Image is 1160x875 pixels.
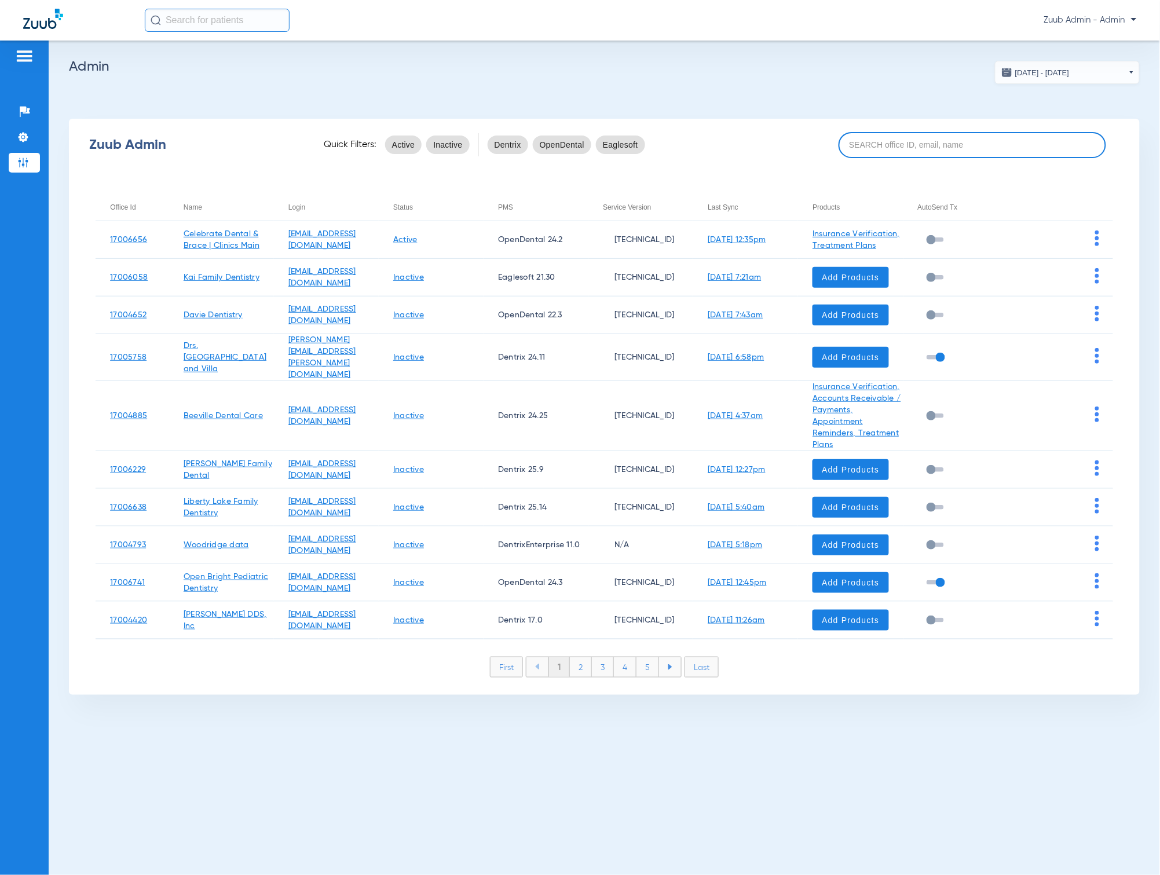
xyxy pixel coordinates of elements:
[484,526,588,564] td: DentrixEnterprise 11.0
[184,230,259,250] a: Celebrate Dental & Brace | Clinics Main
[813,305,888,325] button: Add Products
[288,460,356,479] a: [EMAIL_ADDRESS][DOMAIN_NAME]
[184,201,274,214] div: Name
[184,460,272,479] a: [PERSON_NAME] Family Dental
[110,201,169,214] div: Office Id
[393,616,424,624] a: Inactive
[813,459,888,480] button: Add Products
[495,139,521,151] span: Dentrix
[540,139,584,151] span: OpenDental
[184,201,202,214] div: Name
[490,657,523,678] li: First
[484,564,588,602] td: OpenDental 24.3
[393,503,424,511] a: Inactive
[288,497,356,517] a: [EMAIL_ADDRESS][DOMAIN_NAME]
[288,610,356,630] a: [EMAIL_ADDRESS][DOMAIN_NAME]
[393,466,424,474] a: Inactive
[839,132,1106,158] input: SEARCH office ID, email, name
[110,311,147,319] a: 17004652
[184,273,259,281] a: Kai Family Dentistry
[110,353,147,361] a: 17005758
[184,342,266,373] a: Drs. [GEOGRAPHIC_DATA] and Villa
[393,273,424,281] a: Inactive
[484,296,588,334] td: OpenDental 22.3
[603,201,693,214] div: Service Version
[151,15,161,25] img: Search Icon
[603,139,638,151] span: Eaglesoft
[588,381,693,451] td: [TECHNICAL_ID]
[484,334,588,381] td: Dentrix 24.11
[1095,611,1099,627] img: group-dot-blue.svg
[708,311,763,319] a: [DATE] 7:43am
[1044,14,1137,26] span: Zuub Admin - Admin
[385,133,470,156] mat-chip-listbox: status-filters
[110,579,145,587] a: 17006741
[184,541,249,549] a: Woodridge data
[708,201,738,214] div: Last Sync
[288,406,356,426] a: [EMAIL_ADDRESS][DOMAIN_NAME]
[813,267,888,288] button: Add Products
[708,412,763,420] a: [DATE] 4:37am
[1095,460,1099,476] img: group-dot-blue.svg
[813,230,900,250] a: Insurance Verification, Treatment Plans
[484,381,588,451] td: Dentrix 24.25
[393,541,424,549] a: Inactive
[708,466,766,474] a: [DATE] 12:27pm
[588,564,693,602] td: [TECHNICAL_ID]
[588,602,693,639] td: [TECHNICAL_ID]
[15,49,34,63] img: hamburger-icon
[813,347,888,368] button: Add Products
[588,489,693,526] td: [TECHNICAL_ID]
[89,139,303,151] div: Zuub Admin
[184,311,243,319] a: Davie Dentistry
[588,451,693,489] td: [TECHNICAL_ID]
[288,268,356,287] a: [EMAIL_ADDRESS][DOMAIN_NAME]
[498,201,513,214] div: PMS
[288,201,305,214] div: Login
[392,139,415,151] span: Active
[1095,348,1099,364] img: group-dot-blue.svg
[324,139,376,151] span: Quick Filters:
[1001,67,1013,78] img: date.svg
[813,572,888,593] button: Add Products
[813,534,888,555] button: Add Products
[1095,268,1099,284] img: group-dot-blue.svg
[1102,819,1160,875] iframe: Chat Widget
[636,657,659,677] li: 5
[588,526,693,564] td: N/A
[813,497,888,518] button: Add Products
[548,657,570,677] li: 1
[822,352,879,363] span: Add Products
[708,353,764,361] a: [DATE] 6:58pm
[708,541,762,549] a: [DATE] 5:18pm
[184,573,268,592] a: Open Bright Pediatric Dentistry
[668,664,672,670] img: arrow-right-blue.svg
[813,201,840,214] div: Products
[708,273,761,281] a: [DATE] 7:21am
[1095,407,1099,422] img: group-dot-blue.svg
[813,201,903,214] div: Products
[393,311,424,319] a: Inactive
[484,451,588,489] td: Dentrix 25.9
[288,305,356,325] a: [EMAIL_ADDRESS][DOMAIN_NAME]
[288,201,379,214] div: Login
[588,334,693,381] td: [TECHNICAL_ID]
[588,221,693,259] td: [TECHNICAL_ID]
[393,353,424,361] a: Inactive
[110,466,146,474] a: 17006229
[685,657,719,678] li: Last
[822,614,879,626] span: Add Products
[69,61,1140,72] h2: Admin
[484,602,588,639] td: Dentrix 17.0
[588,296,693,334] td: [TECHNICAL_ID]
[484,259,588,296] td: Eaglesoft 21.30
[23,9,63,29] img: Zuub Logo
[184,412,263,420] a: Beeville Dental Care
[145,9,290,32] input: Search for patients
[614,657,636,677] li: 4
[708,579,767,587] a: [DATE] 12:45pm
[918,201,1008,214] div: AutoSend Tx
[822,272,879,283] span: Add Products
[603,201,651,214] div: Service Version
[813,610,888,631] button: Add Products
